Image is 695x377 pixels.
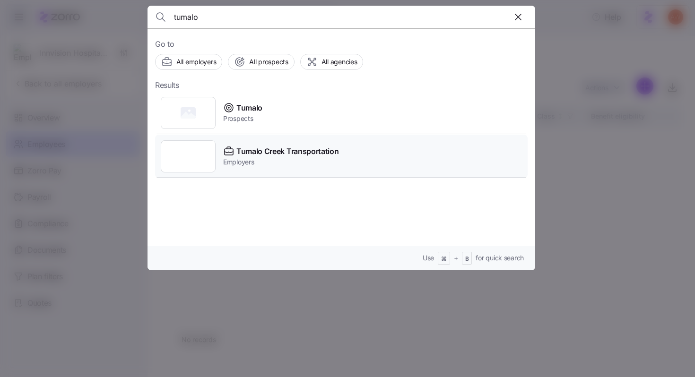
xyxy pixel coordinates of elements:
button: All employers [155,54,222,70]
button: All agencies [300,54,364,70]
span: Use [423,253,434,263]
span: Tumalo [236,102,262,114]
span: All agencies [321,57,357,67]
span: ⌘ [441,255,447,263]
span: + [454,253,458,263]
span: Prospects [223,114,262,123]
span: Tumalo Creek Transportation [236,146,339,157]
button: All prospects [228,54,294,70]
span: All employers [176,57,216,67]
span: All prospects [249,57,288,67]
span: Go to [155,38,528,50]
span: for quick search [476,253,524,263]
span: B [465,255,469,263]
span: Employers [223,157,339,167]
span: Results [155,79,179,91]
